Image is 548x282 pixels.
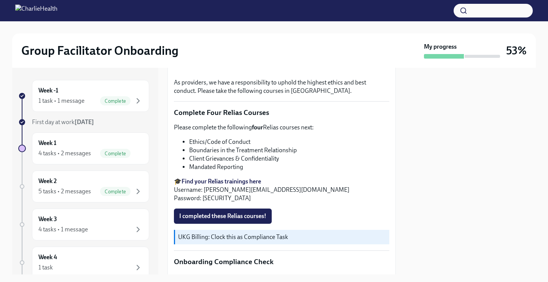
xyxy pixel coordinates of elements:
h3: 53% [506,44,527,57]
h6: Week 1 [38,139,56,147]
a: Week -11 task • 1 messageComplete [18,80,149,112]
p: 🎓 Username: [PERSON_NAME][EMAIL_ADDRESS][DOMAIN_NAME] Password: [SECURITY_DATA] [174,177,389,202]
p: Onboarding Compliance Check [174,257,389,267]
li: Boundaries in the Treatment Relationship [189,146,389,155]
a: Week 41 task [18,247,149,279]
li: Ethics/Code of Conduct [189,138,389,146]
span: Complete [100,98,131,104]
div: 1 task [38,263,53,272]
div: 1 task • 1 message [38,97,84,105]
a: First day at work[DATE] [18,118,149,126]
strong: [DATE] [75,118,94,126]
div: 4 tasks • 1 message [38,225,88,234]
p: Please complete the following Relias courses next: [174,123,389,132]
button: I completed these Relias courses! [174,209,272,224]
strong: My progress [424,43,457,51]
h6: Week -1 [38,86,58,95]
h2: Group Facilitator Onboarding [21,43,178,58]
a: Find your Relias trainings here [182,178,261,185]
div: 5 tasks • 2 messages [38,187,91,196]
p: UKG Billing: Clock this as Compliance Task [178,233,386,241]
p: Complete Four Relias Courses [174,108,389,118]
div: 4 tasks • 2 messages [38,149,91,158]
a: Week 14 tasks • 2 messagesComplete [18,132,149,164]
h6: Week 4 [38,253,57,261]
span: Complete [100,189,131,194]
li: Mandated Reporting [189,163,389,171]
span: I completed these Relias courses! [179,212,266,220]
strong: four [252,124,263,131]
a: Week 34 tasks • 1 message [18,209,149,241]
span: Complete [100,151,131,156]
span: First day at work [32,118,94,126]
h6: Week 2 [38,177,57,185]
img: CharlieHealth [15,5,57,17]
p: As providers, we have a responsibility to uphold the highest ethics and best conduct. Please take... [174,78,389,95]
p: At this point, all your compliance tasks should be completed! [174,273,389,281]
li: Client Grievances & Confidentiality [189,155,389,163]
h6: Week 3 [38,215,57,223]
a: Week 25 tasks • 2 messagesComplete [18,170,149,202]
